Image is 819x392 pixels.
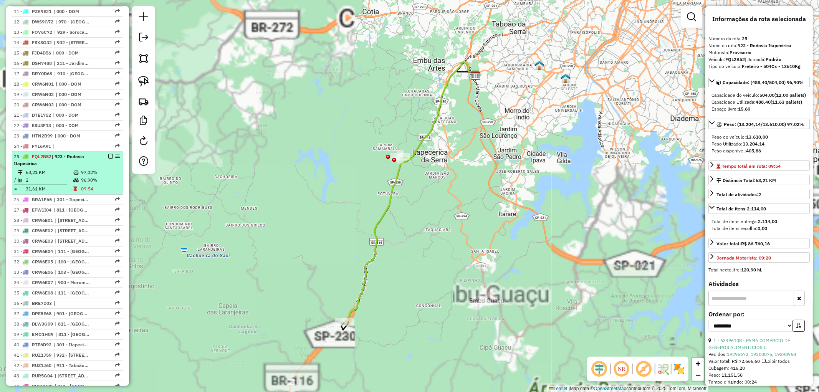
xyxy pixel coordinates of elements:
img: Criar rota [138,96,149,107]
a: Exibir filtros [684,9,699,25]
span: 970 - Jardim Alvorada [55,18,91,25]
em: Rota exportada [115,280,120,284]
strong: Freteiro - 504Cx - 13610Kg [742,63,801,69]
span: RTE6D92 [32,342,51,347]
span: 20 - [14,102,54,108]
td: 63,21 KM [25,169,73,176]
div: Jornada Motorista: 09:20 [716,255,771,261]
span: 932 - Jardim Passárgada, 933 - Vila Santo Antonia [53,352,89,359]
img: 620 UDC Light Jd. Sao Luis [561,73,571,83]
span: 901 - Jardim Palmas [53,310,89,317]
span: 17 - [14,71,52,76]
strong: 13.610,00 [746,134,768,140]
span: CRW6E08 [32,290,53,296]
span: 000 - DOM [56,81,91,88]
strong: Provisorio [730,50,751,55]
span: BRA1F65 [32,197,52,202]
a: Nova sessão e pesquisa [136,9,151,26]
div: Valor total: [716,240,770,247]
span: | [53,143,88,150]
em: Rota exportada [115,373,120,378]
span: 35 - [14,290,53,296]
span: RUZ1J59 [32,352,51,358]
span: CRW6E03 [32,238,53,244]
span: 301 - Itapecirica da Serra, 921 - Embu das Artes [53,341,89,348]
span: ESU3F13 [32,122,51,128]
a: OpenStreetMap [594,386,627,391]
span: 932 - Jardim Passárgada, 933 - Vila Santo Antonia [54,39,89,46]
span: 100 - Santo Eduardo, 101 - Jardim Taima, 103 - Vila Regina [55,372,90,379]
td: 31,61 KM [25,185,73,193]
div: Peso disponível: [711,147,807,154]
strong: 13.204,14 [743,141,764,147]
span: BRE7D03 [32,300,52,306]
div: Motorista: [708,49,810,56]
em: Rota exportada [115,259,120,264]
td: 09:54 [81,185,119,193]
div: Total de itens:2.114,00 [708,215,810,235]
a: 19295672, 19300075, 19298968 [727,351,796,357]
em: Opções [115,154,120,159]
span: 12 - [14,19,53,25]
a: Zoom in [692,358,704,369]
span: HTN2B99 [32,133,53,139]
div: Número da rota: [708,35,810,42]
span: Peso: (13.204,14/13.610,00) 97,02% [724,121,804,127]
span: RUY0H27 [32,383,53,389]
a: Exportar sessão [136,30,151,47]
span: | [569,386,570,391]
em: Rota exportada [115,238,120,243]
span: CRW6E02 [32,228,53,233]
span: 25 - [14,154,84,166]
img: Selecionar atividades - polígono [138,53,149,64]
td: 2 [25,176,73,184]
em: Finalizar rota [108,154,113,159]
span: + [696,359,701,368]
a: Valor total:R$ 86.760,16 [708,238,810,248]
div: Valor total: R$ 72.666,60 [708,358,810,365]
span: 34 - [14,280,53,285]
em: Rota exportada [115,144,120,148]
span: 000 - DOM [56,101,91,108]
a: Reroteirizar Sessão [136,133,151,151]
strong: 504,00 [759,92,774,98]
em: Rota exportada [115,123,120,127]
a: Leaflet [549,386,568,391]
span: 32 - [14,259,53,265]
em: Rota exportada [115,133,120,138]
span: CRW6N01 [32,81,54,87]
strong: 2 [758,192,761,197]
a: Tempo total em rota: 09:54 [708,160,810,171]
span: 15 - [14,50,51,56]
span: 929 - Sorocabuço, 931 - Centro de Cotia, 932 - Jardim Passárgada [55,217,90,224]
strong: 25 [742,36,747,41]
div: Capacidade do veículo: [711,92,807,99]
span: 29 - [14,228,53,233]
span: 000 - DOM [56,91,91,98]
span: 900 - Morumbi 2 , 902 - Morumbi, 903 - Parque Luiz Carlos Prestes, 910 - Parque Ipê [55,279,90,286]
span: 38 - [14,321,53,327]
em: Rota exportada [115,71,120,76]
span: DPE5E68 [32,311,51,316]
span: Ocultar NR [612,360,631,378]
i: % de utilização do peso [73,170,79,175]
em: Rota exportada [115,50,120,55]
span: CRW6E04 [32,248,53,254]
em: Rota exportada [115,270,120,274]
strong: 2.114,00 [747,206,766,212]
div: Tipo do veículo: [708,63,810,70]
em: Rota exportada [115,384,120,388]
td: 97,02% [81,169,119,176]
span: 11 - [14,8,51,14]
strong: 0,00 [758,225,767,231]
span: 31 - [14,248,53,254]
div: Nome da rota: [708,42,810,49]
span: 14 - [14,40,52,45]
span: 000 - DOM [55,132,90,139]
span: CRW6E05 [32,259,53,265]
a: Peso: (13.204,14/13.610,00) 97,02% [708,119,810,129]
span: 27 - [14,207,51,213]
span: CRW6N02 [32,91,54,97]
span: 43 - [14,373,53,379]
span: 000 - DOM [53,50,88,56]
